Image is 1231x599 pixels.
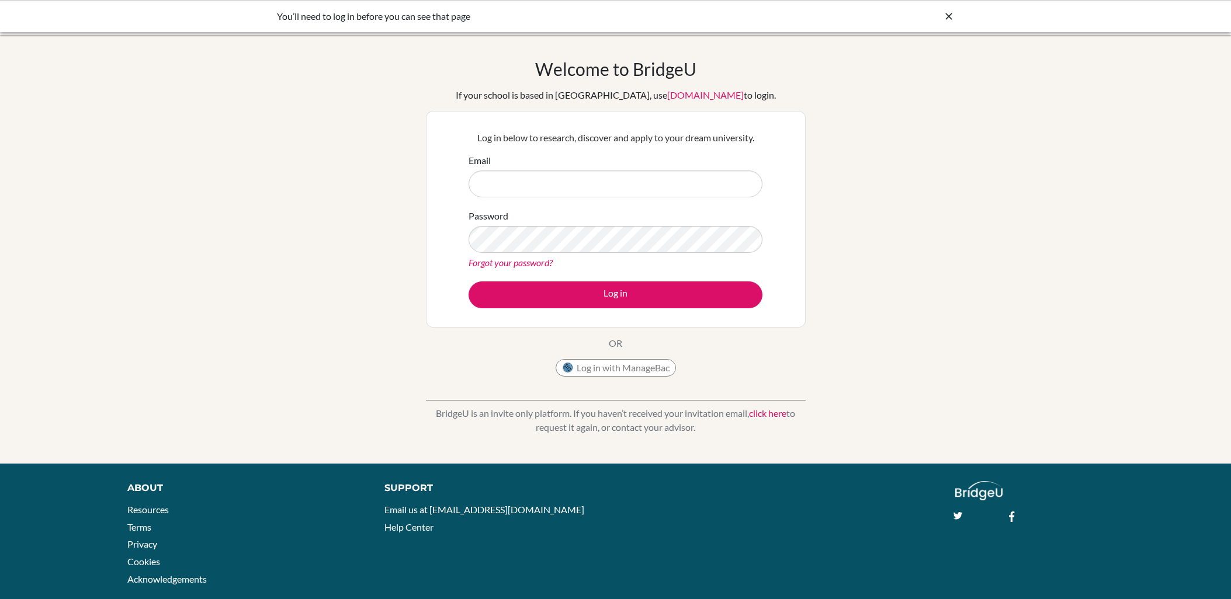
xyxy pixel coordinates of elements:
[426,406,806,434] p: BridgeU is an invite only platform. If you haven’t received your invitation email, to request it ...
[469,281,762,308] button: Log in
[277,9,779,23] div: You’ll need to log in before you can see that page
[127,521,151,532] a: Terms
[384,481,601,495] div: Support
[127,573,207,584] a: Acknowledgements
[384,504,584,515] a: Email us at [EMAIL_ADDRESS][DOMAIN_NAME]
[609,336,622,350] p: OR
[469,257,553,268] a: Forgot your password?
[127,556,160,567] a: Cookies
[127,481,358,495] div: About
[535,58,696,79] h1: Welcome to BridgeU
[456,88,776,102] div: If your school is based in [GEOGRAPHIC_DATA], use to login.
[384,521,434,532] a: Help Center
[749,408,786,419] a: click here
[469,209,508,223] label: Password
[127,504,169,515] a: Resources
[469,154,491,168] label: Email
[127,538,157,549] a: Privacy
[955,481,1003,500] img: logo_white@2x-f4f0deed5e89b7ecb1c2cc34c3e3d731f90f0f143d5ea2071677605dd97b5244.png
[556,359,676,377] button: Log in with ManageBac
[667,89,744,100] a: [DOMAIN_NAME]
[469,131,762,145] p: Log in below to research, discover and apply to your dream university.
